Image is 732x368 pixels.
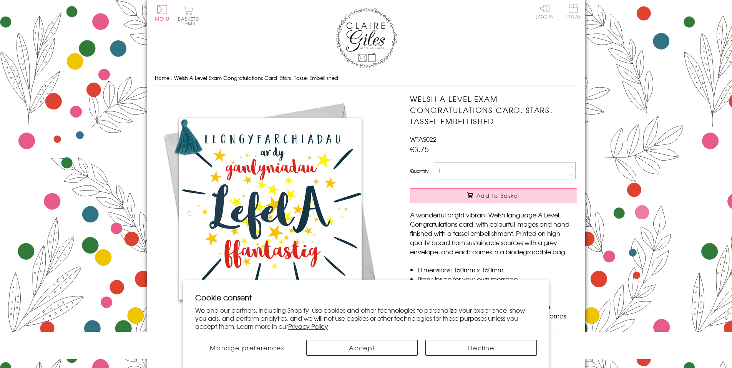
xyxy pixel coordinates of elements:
button: Basket0 items [178,6,199,26]
button: Decline [425,340,537,356]
a: Privacy Policy [288,322,328,331]
li: Dimensions: 150mm x 150mm [418,265,577,274]
label: Quantity [410,167,428,174]
img: Welsh A Level Exam Congratulations Card, Stars, Tassel Embellished [155,93,385,324]
button: Menu [155,5,170,21]
img: Claire Giles Greetings Cards [335,8,397,68]
span: Add to Basket [476,192,520,199]
span: £3.75 [410,144,429,154]
p: We and our partners, including Shopify, use cookies and other technologies to personalize your ex... [195,306,537,330]
a: Trade [565,4,581,20]
span: Trade [565,4,581,19]
a: Home [155,74,169,81]
button: Manage preferences [195,340,299,356]
span: Manage preferences [210,343,284,352]
nav: breadcrumbs [155,70,578,86]
a: Log In [536,4,554,19]
span: 0 items [181,15,199,27]
li: Blank inside for your own message [418,274,577,283]
button: Accept [306,340,418,356]
span: › [171,74,173,81]
span: Menu [155,15,170,22]
span: WTAS022 [410,134,437,144]
h1: Welsh A Level Exam Congratulations Card, Stars, Tassel Embellished [410,93,577,126]
p: A wonderful bright vibrant Welsh language A Level Congratulations card, with colourful images and... [410,210,577,256]
span: Welsh A Level Exam Congratulations Card, Stars, Tassel Embellished [174,74,338,81]
button: Add to Basket [410,188,577,202]
h2: Cookie consent [195,292,537,303]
